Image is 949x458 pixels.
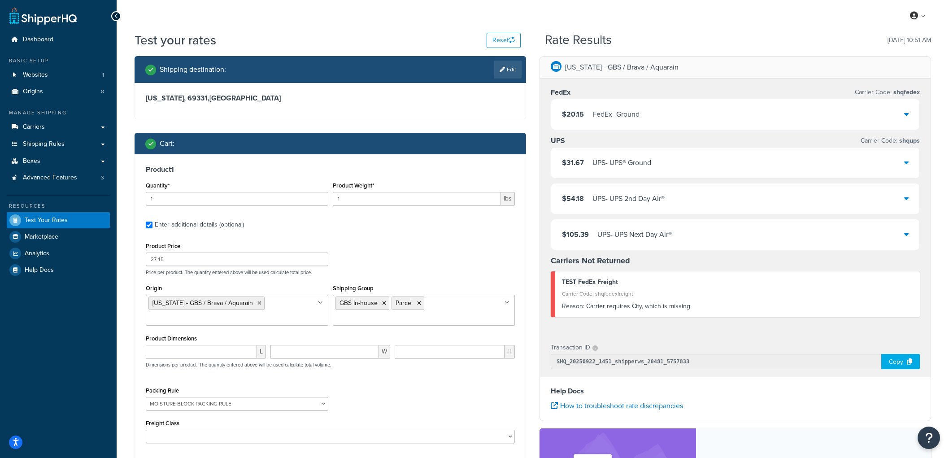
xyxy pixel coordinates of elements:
[152,298,253,308] span: [US_STATE] - GBS / Brava / Aquarain
[146,420,179,427] label: Freight Class
[333,192,501,205] input: 0.00
[7,262,110,278] a: Help Docs
[333,182,374,189] label: Product Weight*
[592,157,651,169] div: UPS - UPS® Ground
[23,88,43,96] span: Origins
[146,387,179,394] label: Packing Rule
[501,192,515,205] span: lbs
[7,67,110,83] a: Websites1
[897,136,920,145] span: shqups
[7,153,110,170] a: Boxes
[494,61,522,79] a: Edit
[160,140,174,148] h2: Cart :
[7,119,110,135] a: Carriers
[102,71,104,79] span: 1
[892,87,920,97] span: shqfedex
[7,109,110,117] div: Manage Shipping
[7,229,110,245] a: Marketplace
[25,217,68,224] span: Test Your Rates
[23,140,65,148] span: Shipping Rules
[146,243,180,249] label: Product Price
[551,88,570,97] h3: FedEx
[562,229,589,240] span: $105.39
[146,94,515,103] h3: [US_STATE], 69331 , [GEOGRAPHIC_DATA]
[25,266,54,274] span: Help Docs
[257,345,266,358] span: L
[505,345,515,358] span: H
[592,108,640,121] div: FedEx - Ground
[487,33,521,48] button: Reset
[146,182,170,189] label: Quantity*
[379,345,390,358] span: W
[23,174,77,182] span: Advanced Features
[23,71,48,79] span: Websites
[7,212,110,228] a: Test Your Rates
[562,157,584,168] span: $31.67
[562,276,913,288] div: TEST FedEx Freight
[7,57,110,65] div: Basic Setup
[565,61,679,74] p: [US_STATE] - GBS / Brava / Aquarain
[861,135,920,147] p: Carrier Code:
[25,250,49,257] span: Analytics
[855,86,920,99] p: Carrier Code:
[562,300,913,313] div: Carrier requires City, which is missing.
[7,170,110,186] li: Advanced Features
[545,33,612,47] h2: Rate Results
[25,233,58,241] span: Marketplace
[7,83,110,100] a: Origins8
[146,285,162,292] label: Origin
[7,31,110,48] a: Dashboard
[340,298,378,308] span: GBS In-house
[551,341,590,354] p: Transaction ID
[101,88,104,96] span: 8
[146,192,328,205] input: 0
[918,427,940,449] button: Open Resource Center
[888,34,931,47] p: [DATE] 10:51 AM
[592,192,665,205] div: UPS - UPS 2nd Day Air®
[101,174,104,182] span: 3
[562,193,584,204] span: $54.18
[155,218,244,231] div: Enter additional details (optional)
[551,136,565,145] h3: UPS
[562,301,584,311] span: Reason:
[7,245,110,262] a: Analytics
[7,67,110,83] li: Websites
[23,36,53,44] span: Dashboard
[562,109,584,119] span: $20.15
[333,285,374,292] label: Shipping Group
[551,255,630,266] strong: Carriers Not Returned
[144,269,517,275] p: Price per product. The quantity entered above will be used calculate total price.
[146,222,152,228] input: Enter additional details (optional)
[160,65,226,74] h2: Shipping destination :
[597,228,672,241] div: UPS - UPS Next Day Air®
[7,202,110,210] div: Resources
[7,136,110,153] a: Shipping Rules
[144,362,331,368] p: Dimensions per product. The quantity entered above will be used calculate total volume.
[7,170,110,186] a: Advanced Features3
[135,31,216,49] h1: Test your rates
[551,386,920,397] h4: Help Docs
[562,288,913,300] div: Carrier Code: shqfedexfreight
[146,335,197,342] label: Product Dimensions
[7,83,110,100] li: Origins
[551,401,683,411] a: How to troubleshoot rate discrepancies
[23,157,40,165] span: Boxes
[881,354,920,369] div: Copy
[23,123,45,131] span: Carriers
[396,298,413,308] span: Parcel
[146,165,515,174] h3: Product 1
